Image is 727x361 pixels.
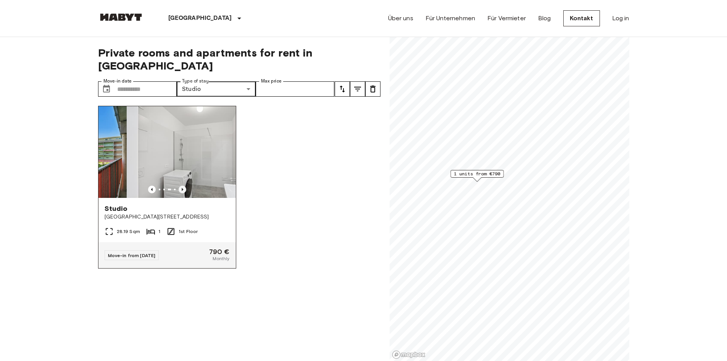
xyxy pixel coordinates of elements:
[209,248,230,255] span: 790 €
[538,14,551,23] a: Blog
[98,13,144,21] img: Habyt
[105,213,230,221] span: [GEOGRAPHIC_DATA][STREET_ADDRESS]
[365,81,380,97] button: tune
[168,14,232,23] p: [GEOGRAPHIC_DATA]
[126,106,264,198] img: Marketing picture of unit AT-21-001-012-01
[261,78,282,84] label: Max price
[350,81,365,97] button: tune
[182,78,209,84] label: Type of stay
[98,106,236,269] a: Previous imagePrevious imageStudio[GEOGRAPHIC_DATA][STREET_ADDRESS]28.19 Sqm11st FloorMove-in fro...
[487,14,526,23] a: Für Vermieter
[148,186,156,193] button: Previous image
[335,81,350,97] button: tune
[392,350,426,359] a: Mapbox logo
[99,81,114,97] button: Choose date
[179,228,198,235] span: 1st Floor
[179,186,186,193] button: Previous image
[612,14,629,23] a: Log in
[158,228,160,235] span: 1
[454,170,500,177] span: 1 units from €790
[213,255,229,262] span: Monthly
[103,78,132,84] label: Move-in date
[177,81,256,97] div: Studio
[108,253,156,258] span: Move-in from [DATE]
[450,170,504,182] div: Map marker
[563,10,600,26] a: Kontakt
[388,14,413,23] a: Über uns
[105,204,128,213] span: Studio
[98,46,380,72] span: Private rooms and apartments for rent in [GEOGRAPHIC_DATA]
[426,14,475,23] a: Für Unternehmen
[117,228,140,235] span: 28.19 Sqm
